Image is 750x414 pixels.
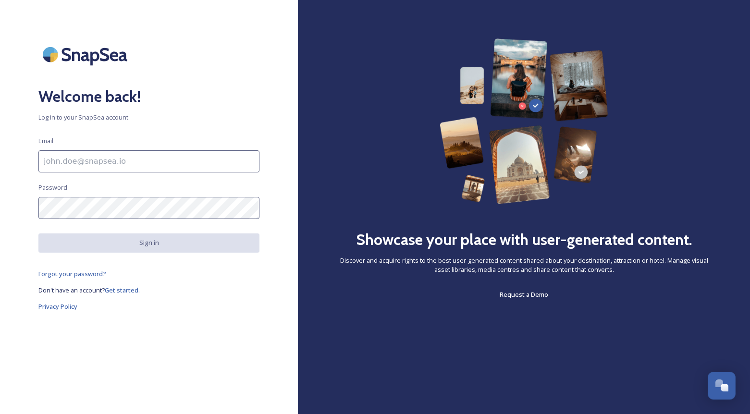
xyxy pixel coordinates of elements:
[38,38,135,71] img: SnapSea Logo
[38,302,77,311] span: Privacy Policy
[38,150,259,172] input: john.doe@snapsea.io
[38,269,106,278] span: Forgot your password?
[336,256,712,274] span: Discover and acquire rights to the best user-generated content shared about your destination, att...
[38,136,53,146] span: Email
[105,286,140,294] span: Get started.
[440,38,609,204] img: 63b42ca75bacad526042e722_Group%20154-p-800.png
[356,228,692,251] h2: Showcase your place with user-generated content.
[38,286,105,294] span: Don't have an account?
[38,284,259,296] a: Don't have an account?Get started.
[38,113,259,122] span: Log in to your SnapSea account
[708,372,736,400] button: Open Chat
[500,290,548,299] span: Request a Demo
[500,289,548,300] a: Request a Demo
[38,183,67,192] span: Password
[38,268,259,280] a: Forgot your password?
[38,233,259,252] button: Sign in
[38,301,259,312] a: Privacy Policy
[38,85,259,108] h2: Welcome back!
